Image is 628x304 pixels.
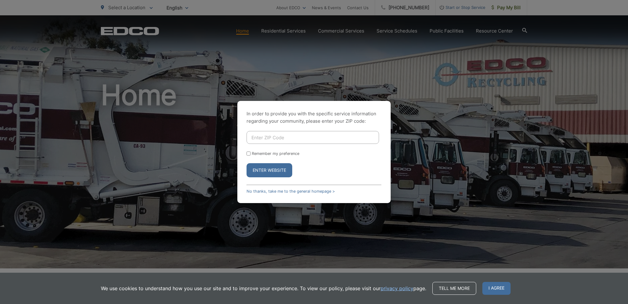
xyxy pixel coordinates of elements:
[247,131,379,144] input: Enter ZIP Code
[432,282,476,295] a: Tell me more
[247,110,381,125] p: In order to provide you with the specific service information regarding your community, please en...
[252,151,299,156] label: Remember my preference
[101,285,426,292] p: We use cookies to understand how you use our site and to improve your experience. To view our pol...
[482,282,511,295] span: I agree
[247,163,292,177] button: Enter Website
[381,285,413,292] a: privacy policy
[247,189,335,194] a: No thanks, take me to the general homepage >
